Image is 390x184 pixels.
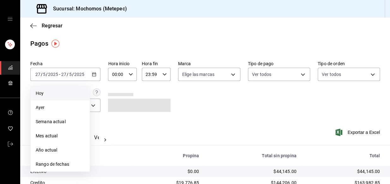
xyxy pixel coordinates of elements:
div: $0.00 [137,168,199,175]
label: Marca [178,61,240,66]
div: Total [307,153,380,158]
label: Fecha [30,61,100,66]
input: -- [43,72,46,77]
span: Elige las marcas [182,71,214,78]
input: ---- [48,72,58,77]
label: Hora fin [142,61,171,66]
button: Exportar a Excel [337,129,380,136]
div: Propina [137,153,199,158]
input: -- [69,72,72,77]
span: Año actual [36,147,85,153]
label: Tipo de pago [248,61,310,66]
span: Ver todos [252,71,271,78]
span: - [59,72,60,77]
span: Ayer [36,104,85,111]
h3: Sucursal: Mochomos (Metepec) [48,5,127,13]
span: Hoy [36,90,85,97]
input: ---- [74,72,85,77]
span: Ver todos [322,71,341,78]
span: Mes actual [36,133,85,139]
span: Rango de fechas [36,161,85,168]
button: Regresar [30,23,63,29]
div: Pagos [30,39,48,48]
span: / [41,72,43,77]
span: / [67,72,69,77]
button: Ver pagos [94,135,118,145]
div: $44,145.00 [209,168,296,175]
label: Hora inicio [108,61,137,66]
div: Total sin propina [209,153,296,158]
div: $44,145.00 [307,168,380,175]
label: Tipo de orden [318,61,380,66]
span: / [72,72,74,77]
span: Regresar [42,23,63,29]
span: Semana actual [36,118,85,125]
button: open drawer [8,16,13,21]
span: / [46,72,48,77]
input: -- [35,72,41,77]
img: Tooltip marker [51,40,59,48]
input: -- [61,72,67,77]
